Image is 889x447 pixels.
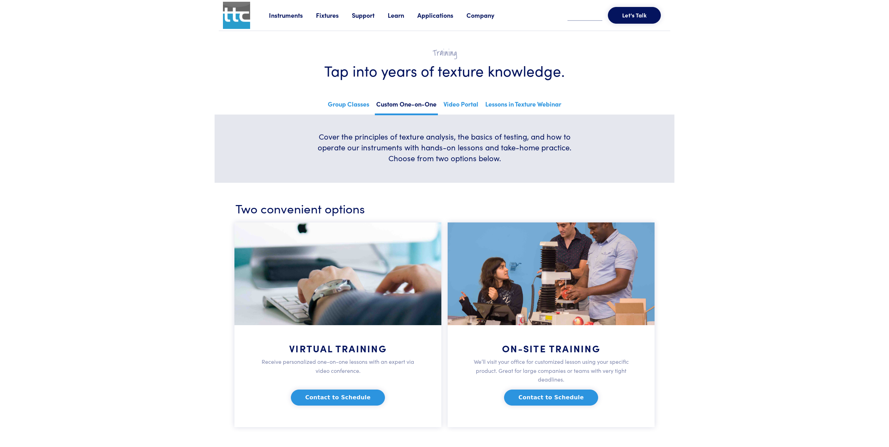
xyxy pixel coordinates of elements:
[239,343,437,354] h4: Virtual Training
[448,222,655,325] img: one-on-one2.jpg
[375,98,438,115] a: Custom One-on-One
[484,98,563,113] a: Lessons in Texture Webinar
[608,7,661,24] button: Let's Talk
[235,48,654,58] h2: Training
[352,11,388,19] a: Support
[417,11,466,19] a: Applications
[223,2,250,29] img: ttc_logo_1x1_v1.0.png
[452,357,650,384] p: We’ll visit your office for customized lesson using your specific product. Great for large compan...
[504,390,598,406] button: Contact to Schedule
[269,11,316,19] a: Instruments
[316,11,352,19] a: Fixtures
[291,390,385,406] button: Contact to Schedule
[235,199,654,217] h3: Two convenient options
[326,98,371,113] a: Group Classes
[442,98,480,113] a: Video Portal
[235,61,654,80] h1: Tap into years of texture knowledge.
[452,343,650,354] h4: On-site Training
[234,222,441,325] img: one-on-one1.jpg
[466,11,508,19] a: Company
[307,131,582,163] h6: Cover the principles of texture analysis, the basics of testing, and how to operate our instrumen...
[239,357,437,375] p: Receive personalized one-on-one lessons with an expert via video conference.
[388,11,417,19] a: Learn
